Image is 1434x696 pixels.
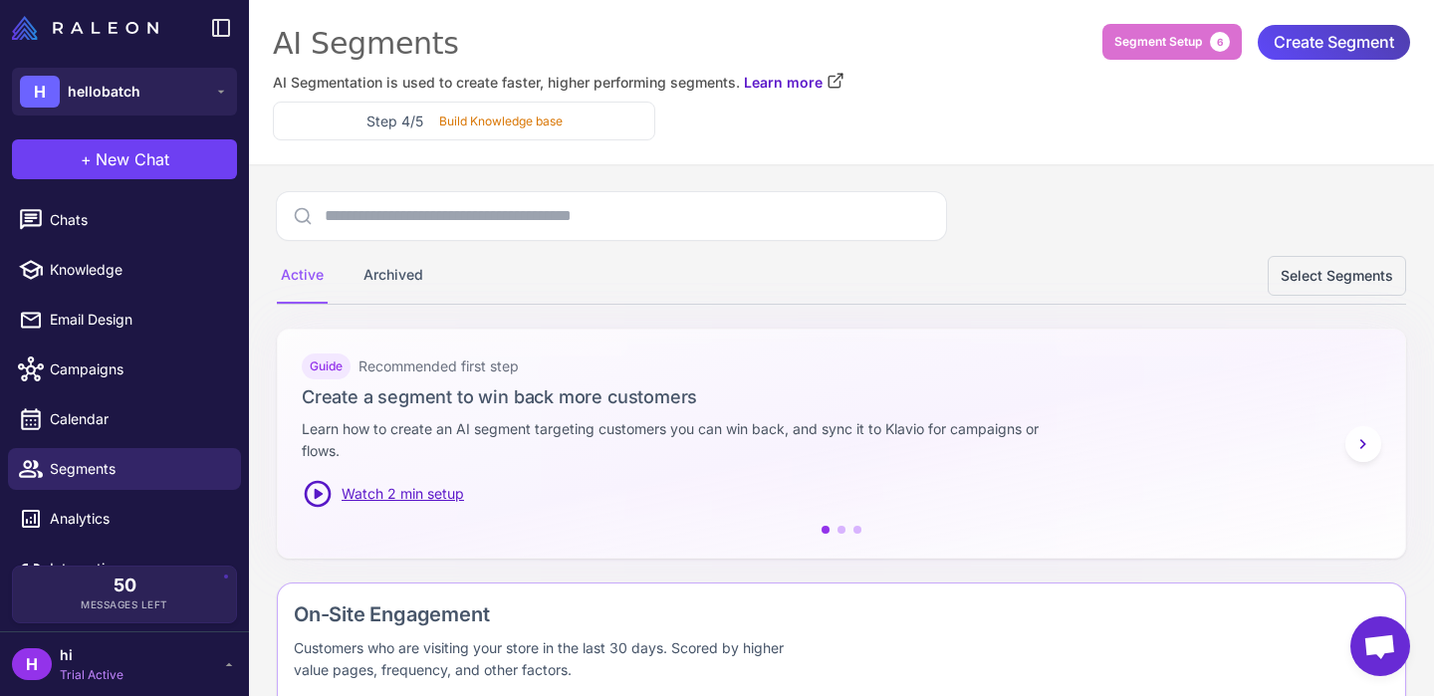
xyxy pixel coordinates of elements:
h3: Create a segment to win back more customers [302,383,1381,410]
button: Select Segments [1268,256,1406,296]
span: + [81,147,92,171]
p: Learn how to create an AI segment targeting customers you can win back, and sync it to Klavio for... [302,418,1067,462]
span: Watch 2 min setup [342,483,464,505]
span: Knowledge [50,259,225,281]
span: Analytics [50,508,225,530]
div: On-Site Engagement [294,599,1066,629]
p: Build Knowledge base [439,113,563,130]
a: Chats [8,199,241,241]
span: Chats [50,209,225,231]
span: Email Design [50,309,225,331]
div: Customers who are visiting your store in the last 30 days. Scored by higher value pages, frequenc... [294,637,809,681]
span: Recommended first step [358,355,519,377]
span: hellobatch [68,81,140,103]
a: Campaigns [8,348,241,390]
button: +New Chat [12,139,237,179]
span: Segments [50,458,225,480]
span: AI Segmentation is used to create faster, higher performing segments. [273,72,740,94]
span: Campaigns [50,358,225,380]
span: Segment Setup [1114,33,1202,51]
span: hi [60,644,123,666]
a: Email Design [8,299,241,341]
a: Analytics [8,498,241,540]
h3: Step 4/5 [366,111,423,131]
div: Active [277,248,328,304]
a: Calendar [8,398,241,440]
span: 6 [1210,32,1230,52]
div: H [12,648,52,680]
span: Trial Active [60,666,123,684]
img: Raleon Logo [12,16,158,40]
div: Guide [302,353,351,379]
span: Messages Left [81,597,168,612]
span: Integrations [50,558,225,580]
a: Integrations [8,548,241,589]
div: AI Segments [273,24,1410,64]
span: 50 [114,577,136,594]
a: Segments [8,448,241,490]
div: Archived [359,248,427,304]
button: Segment Setup6 [1102,24,1242,60]
div: Open chat [1350,616,1410,676]
a: Learn more [744,72,844,94]
span: Create Segment [1274,25,1394,60]
a: Raleon Logo [12,16,166,40]
span: New Chat [96,147,169,171]
span: Calendar [50,408,225,430]
button: Hhellobatch [12,68,237,116]
a: Knowledge [8,249,241,291]
div: H [20,76,60,108]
